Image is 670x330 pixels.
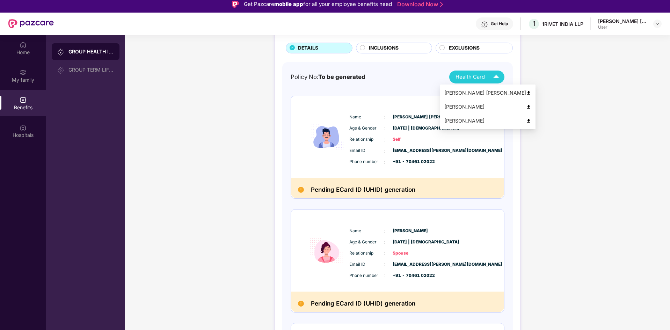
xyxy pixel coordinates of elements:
[526,118,531,124] img: svg+xml;base64,PHN2ZyB4bWxucz0iaHR0cDovL3d3dy53My5vcmcvMjAwMC9zdmciIHdpZHRoPSI0OCIgaGVpZ2h0PSI0OC...
[655,21,660,27] img: svg+xml;base64,PHN2ZyBpZD0iRHJvcGRvd24tMzJ4MzIiIHhtbG5zPSJodHRwOi8vd3d3LnczLm9yZy8yMDAwL3N2ZyIgd2...
[349,114,384,120] span: Name
[533,20,536,28] span: 1
[393,114,428,120] span: [PERSON_NAME] [PERSON_NAME]
[481,21,488,28] img: svg+xml;base64,PHN2ZyBpZD0iSGVscC0zMngzMiIgeG1sbnM9Imh0dHA6Ly93d3cudzMub3JnLzIwMDAvc3ZnIiB3aWR0aD...
[490,71,502,83] img: Icuh8uwCUCF+XjCZyLQsAKiDCM9HiE6CMYmKQaPGkZKaA32CAAACiQcFBJY0IsAAAAASUVORK5CYII=
[397,1,441,8] a: Download Now
[232,1,239,8] img: Logo
[384,136,386,144] span: :
[349,147,384,154] span: Email ID
[598,18,647,24] div: [PERSON_NAME] [PERSON_NAME]
[491,21,508,27] div: Get Help
[20,69,27,76] img: svg+xml;base64,PHN2ZyB3aWR0aD0iMjAiIGhlaWdodD0iMjAiIHZpZXdCb3g9IjAgMCAyMCAyMCIgZmlsbD0ibm9uZSIgeG...
[298,187,304,193] img: Pending
[306,103,348,171] img: icon
[20,124,27,131] img: svg+xml;base64,PHN2ZyBpZD0iSG9zcGl0YWxzIiB4bWxucz0iaHR0cDovL3d3dy53My5vcmcvMjAwMC9zdmciIHdpZHRoPS...
[298,44,318,52] span: DETAILS
[384,158,386,166] span: :
[456,73,485,81] span: Health Card
[384,227,386,235] span: :
[68,67,114,73] div: GROUP TERM LIFE INSURANCE
[349,228,384,234] span: Name
[318,73,365,80] span: To be generated
[349,272,384,279] span: Phone number
[311,185,415,195] h2: Pending ECard ID (UHID) generation
[526,104,531,110] img: svg+xml;base64,PHN2ZyB4bWxucz0iaHR0cDovL3d3dy53My5vcmcvMjAwMC9zdmciIHdpZHRoPSI0OCIgaGVpZ2h0PSI0OC...
[349,159,384,165] span: Phone number
[298,301,304,307] img: Pending
[274,1,303,7] strong: mobile app
[393,147,428,154] span: [EMAIL_ADDRESS][PERSON_NAME][DOMAIN_NAME]
[349,125,384,132] span: Age & Gender
[449,44,480,52] span: EXCLUSIONS
[20,41,27,48] img: svg+xml;base64,PHN2ZyBpZD0iSG9tZSIgeG1sbnM9Imh0dHA6Ly93d3cudzMub3JnLzIwMDAvc3ZnIiB3aWR0aD0iMjAiIG...
[449,71,504,83] button: Health Card
[393,272,428,279] span: +91 - 70461 02022
[393,136,428,143] span: Self
[393,228,428,234] span: [PERSON_NAME]
[8,19,54,28] img: New Pazcare Logo
[393,159,428,165] span: +91 - 70461 02022
[384,125,386,132] span: :
[598,24,647,30] div: User
[444,89,531,97] div: [PERSON_NAME] [PERSON_NAME]
[393,125,428,132] span: [DATE] | [DEMOGRAPHIC_DATA]
[393,250,428,257] span: Spouse
[440,1,443,8] img: Stroke
[444,117,531,125] div: [PERSON_NAME]
[349,250,384,257] span: Relationship
[384,261,386,268] span: :
[349,239,384,245] span: Age & Gender
[57,49,64,56] img: svg+xml;base64,PHN2ZyB3aWR0aD0iMjAiIGhlaWdodD0iMjAiIHZpZXdCb3g9IjAgMCAyMCAyMCIgZmlsbD0ibm9uZSIgeG...
[393,261,428,268] span: [EMAIL_ADDRESS][PERSON_NAME][DOMAIN_NAME]
[68,48,114,55] div: GROUP HEALTH INSURANCE
[384,238,386,246] span: :
[542,21,583,27] div: 1RIVET INDIA LLP
[384,147,386,155] span: :
[393,239,428,245] span: [DATE] | [DEMOGRAPHIC_DATA]
[311,299,415,309] h2: Pending ECard ID (UHID) generation
[349,261,384,268] span: Email ID
[349,136,384,143] span: Relationship
[291,72,365,81] div: Policy No:
[306,217,348,285] img: icon
[384,249,386,257] span: :
[526,90,531,96] img: svg+xml;base64,PHN2ZyB4bWxucz0iaHR0cDovL3d3dy53My5vcmcvMjAwMC9zdmciIHdpZHRoPSI0OCIgaGVpZ2h0PSI0OC...
[444,103,531,111] div: [PERSON_NAME]
[384,272,386,279] span: :
[369,44,399,52] span: INCLUSIONS
[384,113,386,121] span: :
[57,67,64,74] img: svg+xml;base64,PHN2ZyB3aWR0aD0iMjAiIGhlaWdodD0iMjAiIHZpZXdCb3g9IjAgMCAyMCAyMCIgZmlsbD0ibm9uZSIgeG...
[20,96,27,103] img: svg+xml;base64,PHN2ZyBpZD0iQmVuZWZpdHMiIHhtbG5zPSJodHRwOi8vd3d3LnczLm9yZy8yMDAwL3N2ZyIgd2lkdGg9Ij...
